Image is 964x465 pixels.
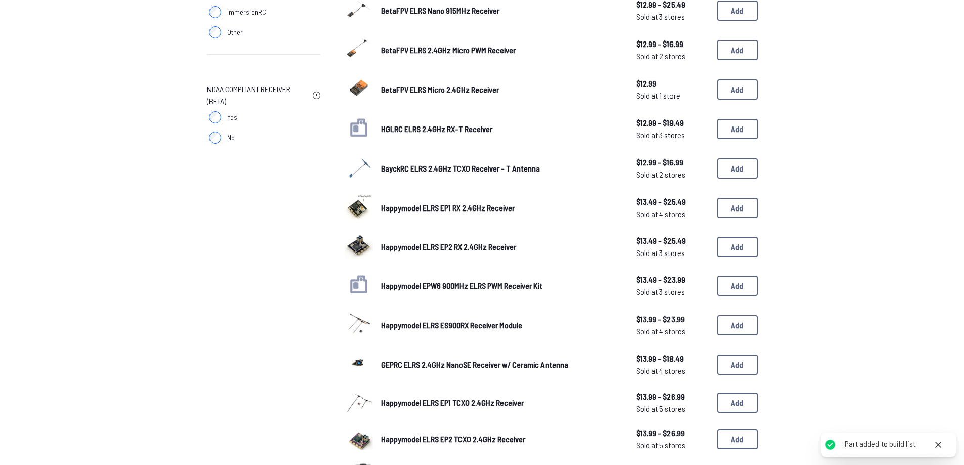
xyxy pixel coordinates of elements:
input: Yes [209,111,221,123]
span: NDAA Compliant Receiver (Beta) [207,83,309,107]
span: No [227,133,235,143]
button: Add [717,119,758,139]
span: $13.49 - $25.49 [636,235,709,247]
button: Add [717,429,758,449]
img: image [345,391,373,414]
button: Add [717,40,758,60]
img: image [345,233,373,259]
a: image [345,425,373,453]
span: $13.49 - $25.49 [636,196,709,208]
button: Add [717,237,758,257]
span: BetaFPV ELRS Micro 2.4GHz Receiver [381,84,499,94]
a: image [345,74,373,105]
a: BetaFPV ELRS 2.4GHz Micro PWM Receiver [381,44,620,56]
input: ImmersionRC [209,6,221,18]
span: Happymodel ELRS EP1 RX 2.4GHz Receiver [381,203,515,213]
a: HGLRC ELRS 2.4GHz RX-T Receiver [381,123,620,135]
span: ImmersionRC [227,7,266,17]
a: Happymodel ELRS ES900RX Receiver Module [381,319,620,331]
input: Other [209,26,221,38]
span: Happymodel ELRS ES900RX Receiver Module [381,320,522,330]
span: Sold at 5 stores [636,439,709,451]
span: $13.99 - $26.99 [636,427,709,439]
span: BetaFPV ELRS Nano 915MHz Receiver [381,6,499,15]
a: BetaFPV ELRS Micro 2.4GHz Receiver [381,83,620,96]
button: Add [717,158,758,179]
button: Add [717,198,758,218]
span: Sold at 3 stores [636,247,709,259]
img: image [345,153,373,181]
span: $12.99 - $16.99 [636,38,709,50]
a: Happymodel ELRS EP1 RX 2.4GHz Receiver [381,202,620,214]
a: image [345,232,373,262]
a: image [345,153,373,184]
button: Add [717,315,758,335]
img: image [345,349,373,377]
span: BayckRC ELRS 2.4GHz TCXO Receiver - T Antenna [381,163,540,173]
span: Sold at 5 stores [636,403,709,415]
a: BayckRC ELRS 2.4GHz TCXO Receiver - T Antenna [381,162,620,175]
a: Happymodel EPW6 900MHz ELRS PWM Receiver Kit [381,280,620,292]
a: image [345,389,373,417]
span: Yes [227,112,237,122]
span: Sold at 3 stores [636,129,709,141]
span: Happymodel ELRS EP2 TCXO 2.4GHz Receiver [381,434,525,444]
img: image [345,34,373,63]
img: image [345,192,373,221]
span: Other [227,27,243,37]
span: Sold at 1 store [636,90,709,102]
span: Happymodel ELRS EP2 RX 2.4GHz Receiver [381,242,516,251]
span: Sold at 3 stores [636,11,709,23]
span: GEPRC ELRS 2.4GHz NanoSE Receiver w/ Ceramic Antenna [381,360,568,369]
span: $12.99 - $16.99 [636,156,709,168]
span: $13.99 - $26.99 [636,391,709,403]
img: image [345,74,373,102]
span: Sold at 4 stores [636,365,709,377]
span: Happymodel EPW6 900MHz ELRS PWM Receiver Kit [381,281,542,290]
span: Sold at 2 stores [636,50,709,62]
img: image [345,429,373,450]
span: Sold at 4 stores [636,208,709,220]
button: Add [717,393,758,413]
button: Add [717,355,758,375]
span: $13.99 - $18.49 [636,353,709,365]
span: Sold at 2 stores [636,168,709,181]
a: image [345,349,373,381]
span: $12.99 [636,77,709,90]
a: Happymodel ELRS EP2 TCXO 2.4GHz Receiver [381,433,620,445]
button: Add [717,276,758,296]
a: BetaFPV ELRS Nano 915MHz Receiver [381,5,620,17]
a: Happymodel ELRS EP1 TCXO 2.4GHz Receiver [381,397,620,409]
span: $13.49 - $23.99 [636,274,709,286]
span: $12.99 - $19.49 [636,117,709,129]
a: image [345,192,373,224]
div: Part added to build list [845,439,915,449]
a: GEPRC ELRS 2.4GHz NanoSE Receiver w/ Ceramic Antenna [381,359,620,371]
input: No [209,132,221,144]
span: Happymodel ELRS EP1 TCXO 2.4GHz Receiver [381,398,524,407]
span: BetaFPV ELRS 2.4GHz Micro PWM Receiver [381,45,516,55]
a: Happymodel ELRS EP2 RX 2.4GHz Receiver [381,241,620,253]
span: HGLRC ELRS 2.4GHz RX-T Receiver [381,124,492,134]
button: Add [717,1,758,21]
a: image [345,34,373,66]
a: image [345,310,373,341]
span: Sold at 4 stores [636,325,709,337]
span: $13.99 - $23.99 [636,313,709,325]
span: Sold at 3 stores [636,286,709,298]
img: image [345,310,373,338]
button: Add [717,79,758,100]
